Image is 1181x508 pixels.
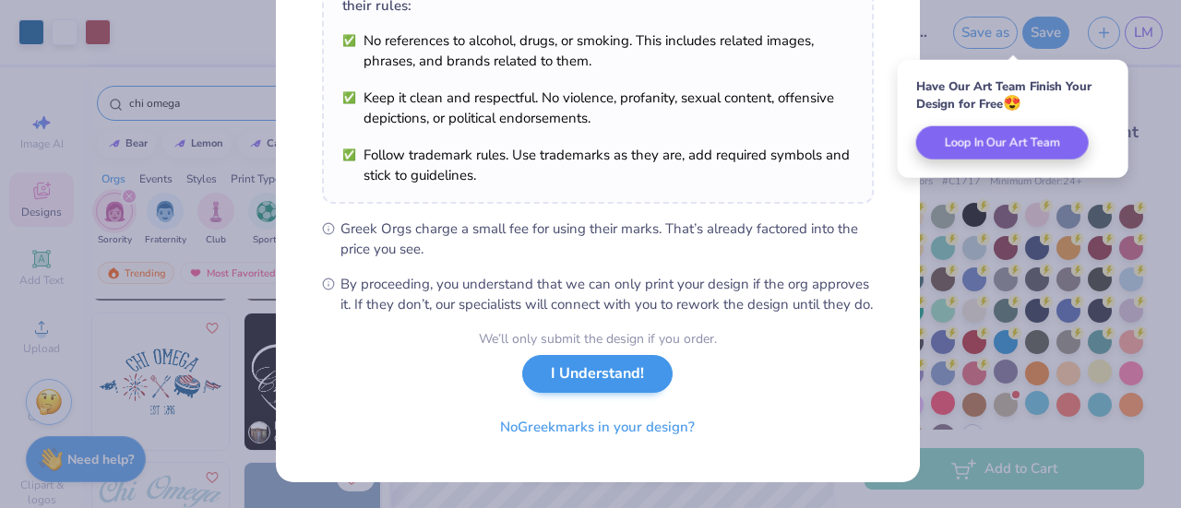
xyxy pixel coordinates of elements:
[916,78,1110,112] div: Have Our Art Team Finish Your Design for Free
[342,145,853,185] li: Follow trademark rules. Use trademarks as they are, add required symbols and stick to guidelines.
[342,88,853,128] li: Keep it clean and respectful. No violence, profanity, sexual content, offensive depictions, or po...
[342,30,853,71] li: No references to alcohol, drugs, or smoking. This includes related images, phrases, and brands re...
[340,274,874,314] span: By proceeding, you understand that we can only print your design if the org approves it. If they ...
[340,219,874,259] span: Greek Orgs charge a small fee for using their marks. That’s already factored into the price you see.
[484,408,710,446] button: NoGreekmarks in your design?
[916,126,1089,159] button: Loop In Our Art Team
[1003,93,1021,113] span: 😍
[522,355,673,393] button: I Understand!
[479,329,717,349] div: We’ll only submit the design if you order.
